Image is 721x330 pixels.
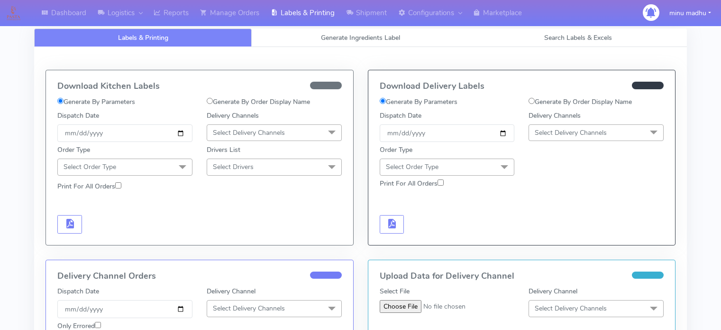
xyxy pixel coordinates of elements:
[529,97,632,107] label: Generate By Order Display Name
[213,304,285,313] span: Select Delivery Channels
[380,98,386,104] input: Generate By Parameters
[57,272,342,281] h4: Delivery Channel Orders
[380,272,664,281] h4: Upload Data for Delivery Channel
[207,111,259,121] label: Delivery Channels
[535,128,607,137] span: Select Delivery Channels
[57,98,64,104] input: Generate By Parameters
[207,145,240,155] label: Drivers List
[34,28,687,47] ul: Tabs
[529,98,535,104] input: Generate By Order Display Name
[380,111,421,121] label: Dispatch Date
[57,181,121,191] label: Print For All Orders
[544,33,612,42] span: Search Labels & Excels
[380,82,664,91] h4: Download Delivery Labels
[380,145,412,155] label: Order Type
[529,111,581,121] label: Delivery Channels
[207,97,310,107] label: Generate By Order Display Name
[95,322,101,328] input: Only Errored
[386,162,438,171] span: Select Order Type
[118,33,168,42] span: Labels & Printing
[115,182,121,189] input: Print For All Orders
[57,97,135,107] label: Generate By Parameters
[662,3,718,23] button: minu madhu
[380,286,410,296] label: Select File
[57,286,99,296] label: Dispatch Date
[207,286,256,296] label: Delivery Channel
[213,162,254,171] span: Select Drivers
[57,111,99,121] label: Dispatch Date
[213,128,285,137] span: Select Delivery Channels
[380,179,444,189] label: Print For All Orders
[57,145,90,155] label: Order Type
[64,162,116,171] span: Select Order Type
[57,82,342,91] h4: Download Kitchen Labels
[380,97,457,107] label: Generate By Parameters
[438,179,444,186] input: Print For All Orders
[529,286,577,296] label: Delivery Channel
[321,33,400,42] span: Generate Ingredients Label
[535,304,607,313] span: Select Delivery Channels
[207,98,213,104] input: Generate By Order Display Name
